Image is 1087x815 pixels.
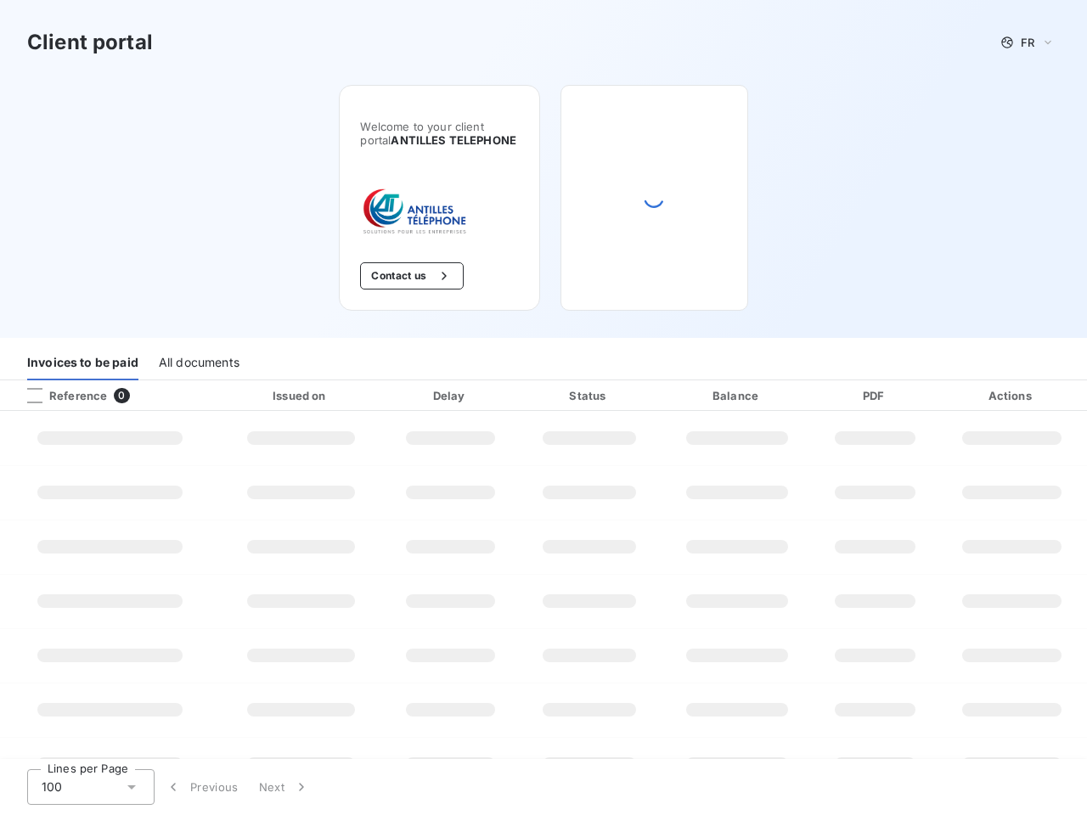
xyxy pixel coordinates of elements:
[249,769,320,805] button: Next
[1021,36,1034,49] span: FR
[360,188,469,235] img: Company logo
[391,133,516,147] span: ANTILLES TELEPHONE
[818,387,933,404] div: PDF
[159,345,239,380] div: All documents
[27,345,138,380] div: Invoices to be paid
[386,387,515,404] div: Delay
[114,388,129,403] span: 0
[360,120,519,147] span: Welcome to your client portal
[222,387,379,404] div: Issued on
[14,388,107,403] div: Reference
[155,769,249,805] button: Previous
[360,262,463,289] button: Contact us
[27,27,153,58] h3: Client portal
[522,387,657,404] div: Status
[42,778,62,795] span: 100
[663,387,810,404] div: Balance
[939,387,1084,404] div: Actions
